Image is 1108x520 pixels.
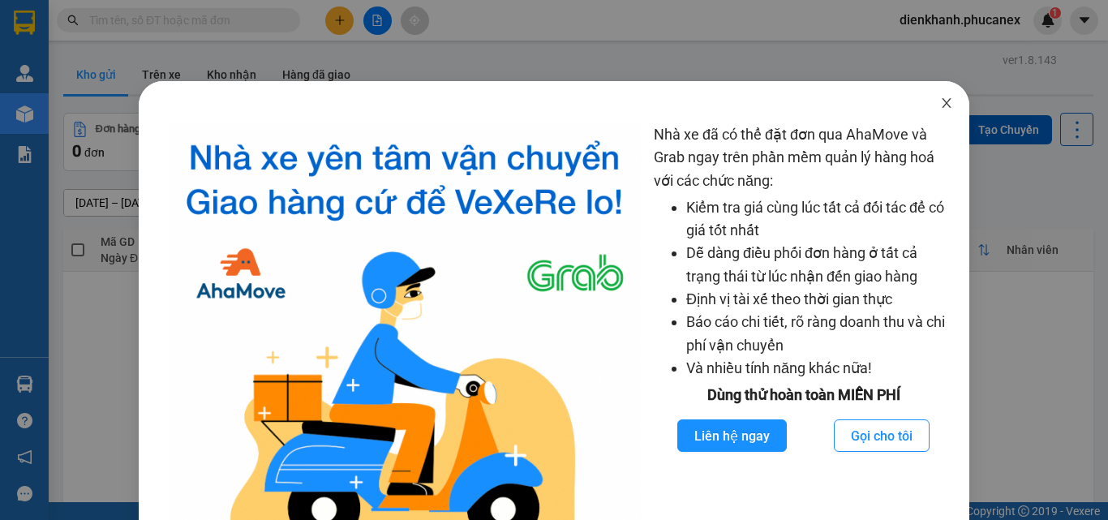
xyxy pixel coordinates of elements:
button: Liên hệ ngay [677,419,787,452]
li: Và nhiều tính năng khác nữa! [686,357,953,380]
li: Kiểm tra giá cùng lúc tất cả đối tác để có giá tốt nhất [686,196,953,243]
li: Dễ dàng điều phối đơn hàng ở tất cả trạng thái từ lúc nhận đến giao hàng [686,242,953,288]
li: Báo cáo chi tiết, rõ ràng doanh thu và chi phí vận chuyển [686,311,953,357]
span: Gọi cho tôi [851,426,913,446]
span: close [940,97,953,110]
button: Gọi cho tôi [834,419,930,452]
div: Dùng thử hoàn toàn MIỄN PHÍ [654,384,953,406]
span: Liên hệ ngay [694,426,770,446]
li: Định vị tài xế theo thời gian thực [686,288,953,311]
button: Close [924,81,969,127]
